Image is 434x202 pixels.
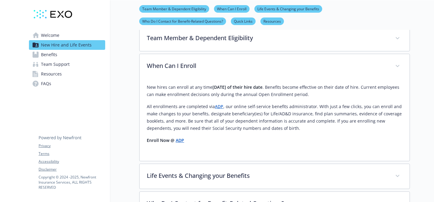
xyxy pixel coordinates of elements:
[29,30,105,40] a: Welcome
[147,171,388,180] p: Life Events & Changing your Benefits
[260,18,284,24] a: Resources
[39,175,105,190] p: Copyright © 2024 - 2025 , Newfront Insurance Services, ALL RIGHTS RESERVED
[29,40,105,50] a: New Hire and Life Events
[214,6,250,11] a: When Can I Enroll
[41,30,59,40] span: Welcome
[231,18,256,24] a: Quick Links
[215,104,223,109] a: ADP
[41,69,62,79] span: Resources
[176,137,184,143] a: ADP
[140,79,410,161] div: When Can I Enroll
[41,40,92,50] span: New Hire and Life Events
[254,6,322,11] a: Life Events & Changing your Benefits
[39,151,105,156] a: Terms
[139,6,209,11] a: Team Member & Dependent Eligibility
[29,59,105,69] a: Team Support
[147,137,175,143] strong: Enroll Now @
[147,103,402,132] p: All enrollments are completed via , our online self-service benefits administrator. With just a f...
[39,167,105,172] a: Disclaimer
[41,79,51,88] span: FAQs
[39,143,105,149] a: Privacy
[140,54,410,79] div: When Can I Enroll
[212,84,263,90] strong: [DATE] of their hire date
[39,159,105,164] a: Accessibility
[29,69,105,79] a: Resources
[41,59,70,69] span: Team Support
[29,50,105,59] a: Benefits
[140,164,410,189] div: Life Events & Changing your Benefits
[147,34,388,43] p: Team Member & Dependent Eligibility
[147,84,402,98] p: New hires can enroll at any time . Benefits become effective on their date of hire. Current emplo...
[29,79,105,88] a: FAQs
[147,61,388,70] p: When Can I Enroll
[41,50,57,59] span: Benefits
[140,26,410,51] div: Team Member & Dependent Eligibility
[139,18,226,24] a: Who Do I Contact for Benefit-Related Questions?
